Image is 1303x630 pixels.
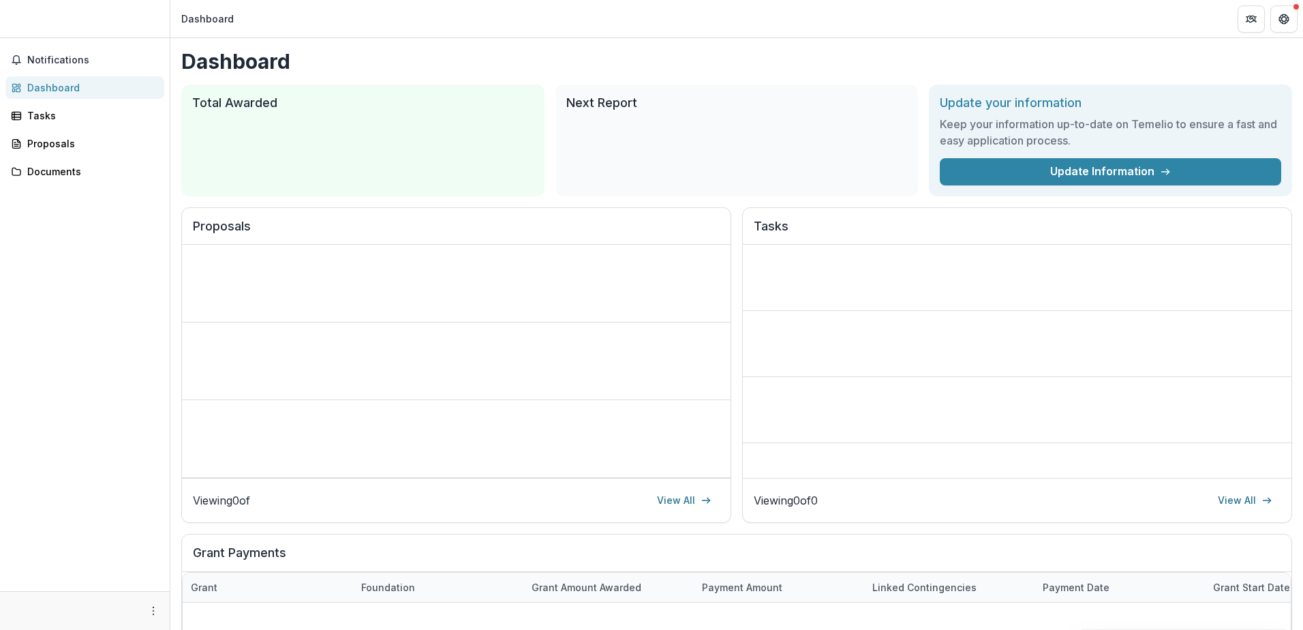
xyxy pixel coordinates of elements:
h2: Update your information [940,95,1281,110]
div: Dashboard [27,80,153,95]
button: Get Help [1270,5,1298,33]
a: Proposals [5,132,164,155]
span: Notifications [27,55,159,66]
h1: Dashboard [181,49,1292,74]
h2: Grant Payments [193,545,1281,571]
button: Partners [1238,5,1265,33]
a: Tasks [5,104,164,127]
a: Update Information [940,158,1281,185]
a: View All [1210,490,1281,511]
div: Dashboard [181,12,234,26]
div: Proposals [27,136,153,151]
button: Notifications [5,49,164,71]
a: Dashboard [5,76,164,99]
h2: Tasks [754,219,1281,245]
a: Documents [5,160,164,183]
h2: Next Report [566,95,908,110]
h2: Proposals [193,219,720,245]
p: Viewing 0 of 0 [754,492,818,509]
a: View All [649,490,720,511]
button: More [145,603,162,619]
p: Viewing 0 of [193,492,250,509]
h3: Keep your information up-to-date on Temelio to ensure a fast and easy application process. [940,116,1281,149]
div: Documents [27,164,153,179]
nav: breadcrumb [176,9,239,29]
h2: Total Awarded [192,95,534,110]
div: Tasks [27,108,153,123]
